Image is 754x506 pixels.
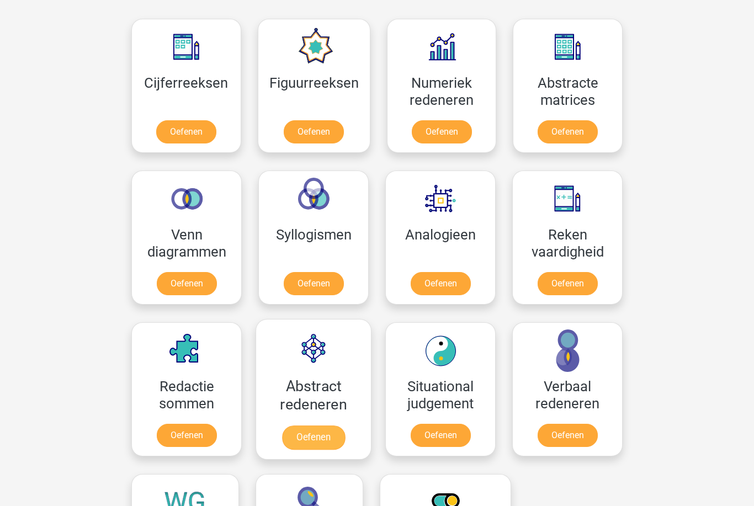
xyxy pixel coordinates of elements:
[411,424,471,448] a: Oefenen
[284,121,344,144] a: Oefenen
[284,273,344,296] a: Oefenen
[411,273,471,296] a: Oefenen
[538,424,598,448] a: Oefenen
[538,121,598,144] a: Oefenen
[157,273,217,296] a: Oefenen
[157,424,217,448] a: Oefenen
[156,121,216,144] a: Oefenen
[538,273,598,296] a: Oefenen
[282,426,345,450] a: Oefenen
[412,121,472,144] a: Oefenen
